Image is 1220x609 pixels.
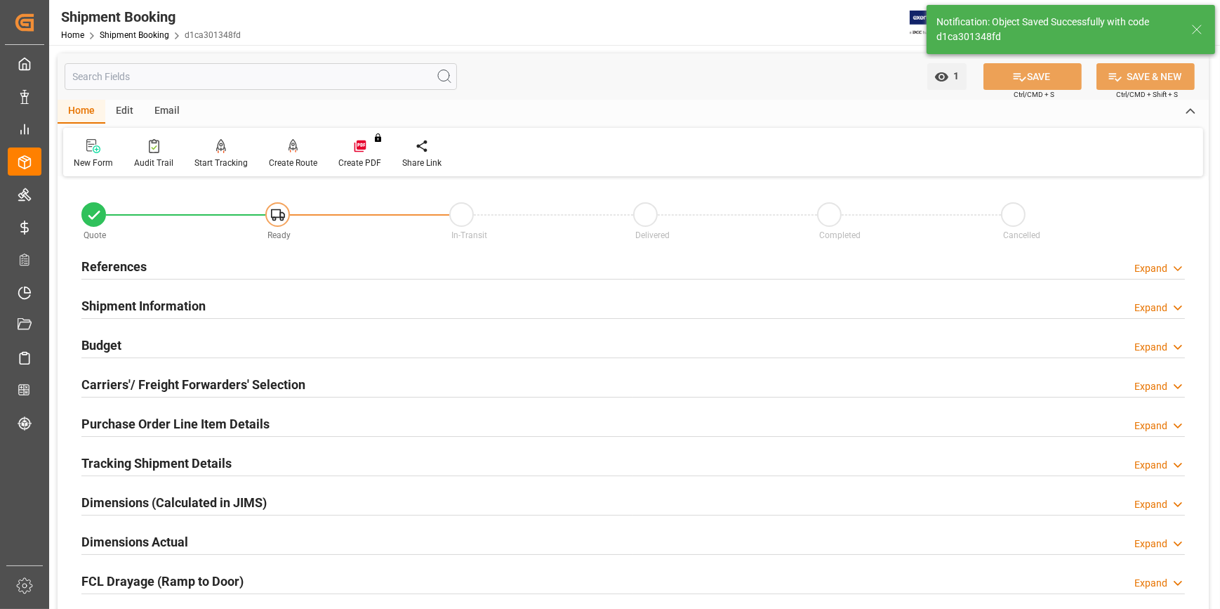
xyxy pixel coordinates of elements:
div: Home [58,100,105,124]
span: In-Transit [452,230,488,240]
span: Ctrl/CMD + S [1014,89,1054,100]
button: SAVE [983,63,1082,90]
h2: FCL Drayage (Ramp to Door) [81,572,244,591]
span: Completed [820,230,861,240]
span: 1 [949,70,960,81]
div: Expand [1134,497,1167,512]
div: Create Route [269,157,317,169]
span: Cancelled [1004,230,1041,240]
div: Audit Trail [134,157,173,169]
h2: Shipment Information [81,296,206,315]
div: Shipment Booking [61,6,241,27]
h2: Carriers'/ Freight Forwarders' Selection [81,375,305,394]
button: open menu [927,63,967,90]
div: Expand [1134,419,1167,433]
h2: Dimensions (Calculated in JIMS) [81,493,267,512]
h2: References [81,257,147,276]
a: Home [61,30,84,40]
div: Email [144,100,190,124]
div: Expand [1134,340,1167,355]
span: Ready [268,230,291,240]
span: Quote [84,230,107,240]
div: Share Link [402,157,442,169]
span: Ctrl/CMD + Shift + S [1116,89,1178,100]
input: Search Fields [65,63,457,90]
a: Shipment Booking [100,30,169,40]
div: Expand [1134,458,1167,473]
img: Exertis%20JAM%20-%20Email%20Logo.jpg_1722504956.jpg [910,11,958,35]
button: SAVE & NEW [1096,63,1195,90]
div: Notification: Object Saved Successfully with code d1ca301348fd [936,15,1178,44]
div: Expand [1134,379,1167,394]
span: Delivered [636,230,670,240]
div: New Form [74,157,113,169]
div: Expand [1134,261,1167,276]
div: Expand [1134,537,1167,551]
div: Edit [105,100,144,124]
h2: Dimensions Actual [81,532,188,551]
div: Expand [1134,576,1167,591]
h2: Purchase Order Line Item Details [81,414,270,433]
h2: Tracking Shipment Details [81,454,232,473]
div: Start Tracking [194,157,248,169]
h2: Budget [81,336,121,355]
div: Expand [1134,301,1167,315]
